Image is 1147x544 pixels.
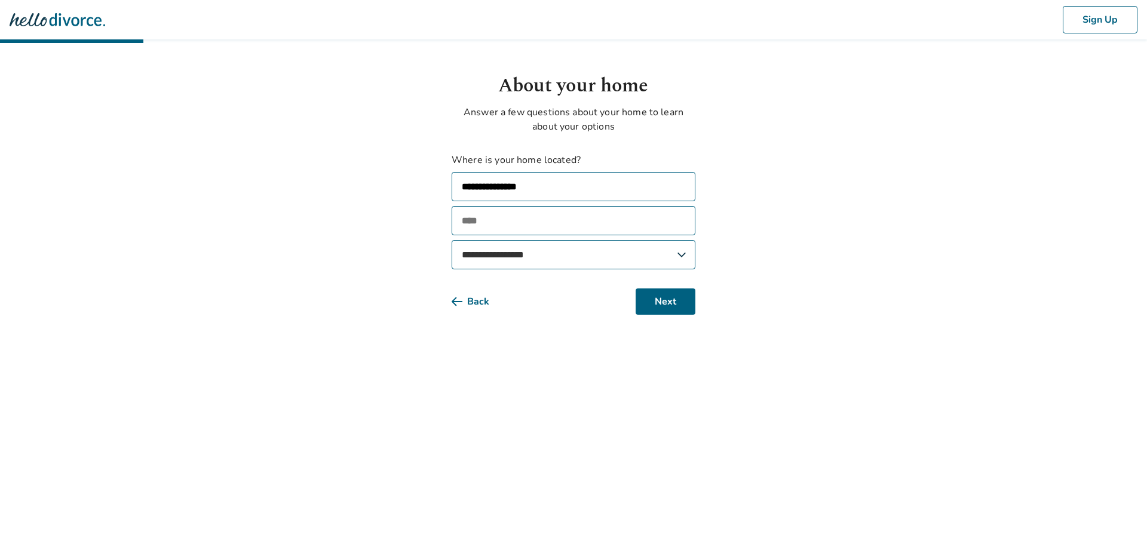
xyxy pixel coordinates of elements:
label: Where is your home located? [452,153,695,167]
button: Sign Up [1063,6,1137,33]
h1: About your home [452,72,695,100]
iframe: Chat Widget [1087,487,1147,544]
button: Next [636,288,695,315]
button: Back [452,288,508,315]
p: Answer a few questions about your home to learn about your options [452,105,695,134]
img: Hello Divorce Logo [10,8,105,32]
